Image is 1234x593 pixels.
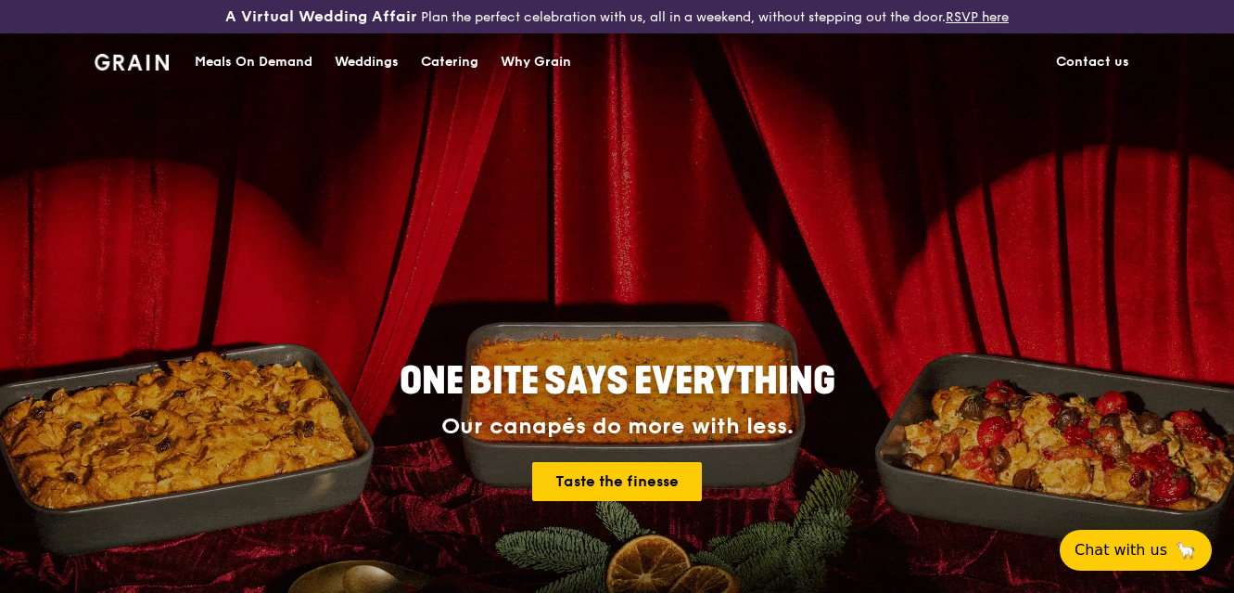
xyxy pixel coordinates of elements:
div: Our canapés do more with less. [284,414,951,440]
h3: A Virtual Wedding Affair [225,7,417,26]
span: Chat with us [1075,539,1167,561]
div: Catering [421,34,478,90]
a: Taste the finesse [532,462,702,501]
span: 🦙 [1175,539,1197,561]
a: GrainGrain [95,32,170,88]
button: Chat with us🦙 [1060,530,1212,571]
a: Contact us [1045,34,1140,90]
div: Weddings [335,34,399,90]
img: Grain [95,54,170,71]
div: Plan the perfect celebration with us, all in a weekend, without stepping out the door. [206,7,1028,26]
a: Catering [410,34,490,90]
span: ONE BITE SAYS EVERYTHING [400,359,835,404]
a: Why Grain [490,34,582,90]
a: RSVP here [946,9,1009,25]
a: Weddings [324,34,410,90]
div: Meals On Demand [195,34,312,90]
div: Why Grain [501,34,571,90]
